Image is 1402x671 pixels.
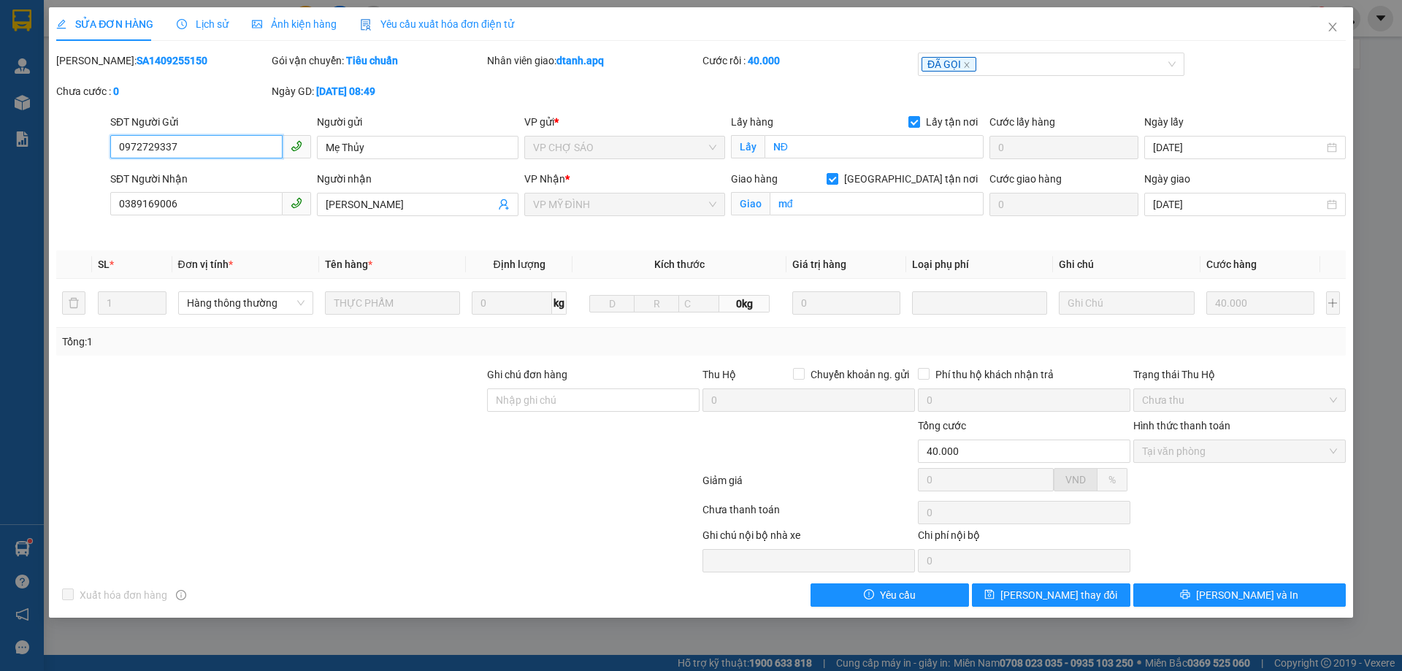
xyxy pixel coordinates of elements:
[346,55,398,66] b: Tiêu chuẩn
[731,135,765,158] span: Lấy
[176,590,186,600] span: info-circle
[98,258,110,270] span: SL
[1196,587,1298,603] span: [PERSON_NAME] và In
[62,291,85,315] button: delete
[963,61,970,69] span: close
[838,171,984,187] span: [GEOGRAPHIC_DATA] tận nơi
[252,19,262,29] span: picture
[805,367,915,383] span: Chuyển khoản ng. gửi
[177,18,229,30] span: Lịch sử
[556,55,604,66] b: dtanh.apq
[702,369,736,380] span: Thu Hộ
[811,583,969,607] button: exclamation-circleYêu cầu
[918,527,1130,549] div: Chi phí nội bộ
[701,502,916,527] div: Chưa thanh toán
[272,53,484,69] div: Gói vận chuyển:
[1000,587,1117,603] span: [PERSON_NAME] thay đổi
[880,587,916,603] span: Yêu cầu
[272,83,484,99] div: Ngày GD:
[989,173,1062,185] label: Cước giao hàng
[972,583,1130,607] button: save[PERSON_NAME] thay đổi
[1059,291,1194,315] input: Ghi Chú
[316,85,375,97] b: [DATE] 08:49
[56,18,153,30] span: SỬA ĐƠN HÀNG
[56,53,269,69] div: [PERSON_NAME]:
[1133,420,1230,432] label: Hình thức thanh toán
[325,291,460,315] input: VD: Bàn, Ghế
[291,140,302,152] span: phone
[252,18,337,30] span: Ảnh kiện hàng
[1206,258,1257,270] span: Cước hàng
[487,53,700,69] div: Nhân viên giao:
[702,53,915,69] div: Cước rồi :
[748,55,780,66] b: 40.000
[493,258,545,270] span: Định lượng
[765,135,984,158] input: Lấy tận nơi
[1153,196,1323,212] input: Ngày giao
[1108,474,1116,486] span: %
[325,258,372,270] span: Tên hàng
[731,173,778,185] span: Giao hàng
[770,192,984,215] input: Giao tận nơi
[533,137,716,158] span: VP CHỢ SÁO
[317,114,518,130] div: Người gửi
[110,171,311,187] div: SĐT Người Nhận
[1206,291,1315,315] input: 0
[74,587,173,603] span: Xuất hóa đơn hàng
[110,114,311,130] div: SĐT Người Gửi
[1144,116,1184,128] label: Ngày lấy
[360,19,372,31] img: icon
[487,388,700,412] input: Ghi chú đơn hàng
[719,295,769,313] span: 0kg
[178,258,233,270] span: Đơn vị tính
[989,193,1138,216] input: Cước giao hàng
[1053,250,1200,279] th: Ghi chú
[678,295,719,313] input: C
[1327,21,1338,33] span: close
[317,171,518,187] div: Người nhận
[533,193,716,215] span: VP MỸ ĐÌNH
[989,136,1138,159] input: Cước lấy hàng
[792,258,846,270] span: Giá trị hàng
[187,292,304,314] span: Hàng thông thường
[56,83,269,99] div: Chưa cước :
[1133,583,1346,607] button: printer[PERSON_NAME] và In
[62,334,541,350] div: Tổng: 1
[113,85,119,97] b: 0
[922,57,976,72] span: ĐÃ GỌI
[524,173,565,185] span: VP Nhận
[1065,474,1086,486] span: VND
[291,197,302,209] span: phone
[918,420,966,432] span: Tổng cước
[984,589,995,601] span: save
[1144,173,1190,185] label: Ngày giao
[360,18,514,30] span: Yêu cầu xuất hóa đơn điện tử
[1180,589,1190,601] span: printer
[731,116,773,128] span: Lấy hàng
[498,199,510,210] span: user-add
[177,19,187,29] span: clock-circle
[792,291,901,315] input: 0
[930,367,1060,383] span: Phí thu hộ khách nhận trả
[701,472,916,498] div: Giảm giá
[920,114,984,130] span: Lấy tận nơi
[1142,389,1337,411] span: Chưa thu
[1142,440,1337,462] span: Tại văn phòng
[1153,139,1323,156] input: Ngày lấy
[137,55,207,66] b: SA1409255150
[524,114,725,130] div: VP gửi
[487,369,567,380] label: Ghi chú đơn hàng
[1326,291,1340,315] button: plus
[702,527,915,549] div: Ghi chú nội bộ nhà xe
[864,589,874,601] span: exclamation-circle
[731,192,770,215] span: Giao
[906,250,1053,279] th: Loại phụ phí
[989,116,1055,128] label: Cước lấy hàng
[654,258,705,270] span: Kích thước
[589,295,635,313] input: D
[56,19,66,29] span: edit
[552,291,567,315] span: kg
[634,295,679,313] input: R
[1133,367,1346,383] div: Trạng thái Thu Hộ
[1312,7,1353,48] button: Close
